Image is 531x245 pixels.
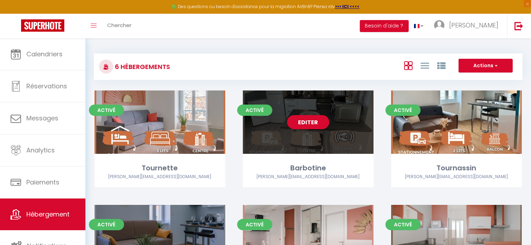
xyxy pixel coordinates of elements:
a: Vue en Box [404,59,413,71]
button: Besoin d'aide ? [360,20,409,32]
div: Tournette [95,163,225,174]
span: [PERSON_NAME] [449,21,498,30]
span: Activé [237,219,272,230]
h3: 6 Hébergements [113,59,170,75]
img: Super Booking [21,19,64,32]
div: Airbnb [243,174,374,180]
span: Analytics [26,146,55,155]
div: Tournassin [391,163,522,174]
span: Activé [386,105,421,116]
span: Activé [89,105,124,116]
a: Vue en Liste [421,59,429,71]
div: Barbotine [243,163,374,174]
a: Editer [287,115,329,129]
div: Airbnb [95,174,225,180]
a: >>> ICI <<<< [335,4,360,10]
span: Paiements [26,178,59,187]
img: logout [514,21,523,30]
button: Actions [459,59,513,73]
a: ... [PERSON_NAME] [429,14,507,38]
span: Calendriers [26,50,63,58]
span: Chercher [107,21,131,29]
span: Réservations [26,82,67,90]
span: Activé [89,219,124,230]
span: Activé [386,219,421,230]
a: Chercher [102,14,137,38]
span: Activé [237,105,272,116]
div: Airbnb [391,174,522,180]
span: Hébergement [26,210,70,219]
a: Vue par Groupe [437,59,446,71]
img: ... [434,20,445,31]
span: Messages [26,114,58,122]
